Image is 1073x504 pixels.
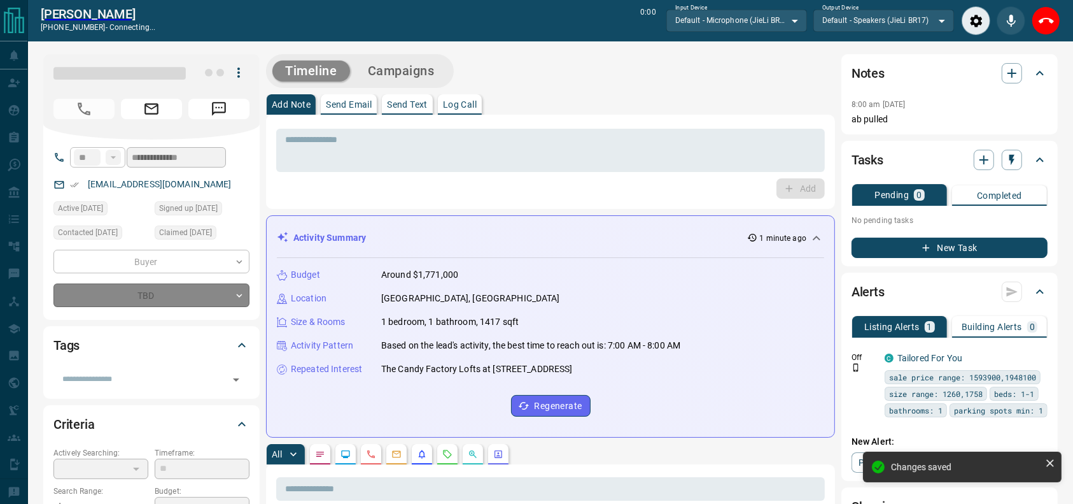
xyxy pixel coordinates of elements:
[381,268,458,282] p: Around $1,771,000
[852,452,917,473] a: Property
[58,226,118,239] span: Contacted [DATE]
[366,449,376,459] svg: Calls
[852,211,1048,230] p: No pending tasks
[666,10,807,31] div: Default - Microphone (JieLi BR17)
[381,363,573,376] p: The Candy Factory Lofts at [STREET_ADDRESS]
[852,58,1048,89] div: Notes
[291,339,353,352] p: Activity Pattern
[272,61,350,82] button: Timeline
[109,23,155,32] span: connecting...
[852,363,860,372] svg: Push Notification Only
[889,404,943,417] span: bathrooms: 1
[291,363,362,376] p: Repeated Interest
[70,180,79,189] svg: Email Verified
[916,191,922,199] p: 0
[53,250,249,273] div: Buyer
[1032,6,1060,35] div: End Call
[954,404,1043,417] span: parking spots min: 1
[994,387,1034,400] span: beds: 1-1
[188,99,249,119] span: Message
[852,150,883,170] h2: Tasks
[864,322,920,331] p: Listing Alerts
[852,282,885,302] h2: Alerts
[53,447,148,459] p: Actively Searching:
[155,447,249,459] p: Timeframe:
[381,315,519,329] p: 1 bedroom, 1 bathroom, 1417 sqft
[53,414,95,435] h2: Criteria
[493,449,503,459] svg: Agent Actions
[977,191,1022,200] p: Completed
[53,284,249,307] div: TBD
[874,191,909,199] p: Pending
[852,352,877,363] p: Off
[760,233,806,244] p: 1 minute ago
[381,339,680,352] p: Based on the lead's activity, the best time to reach out is: 7:00 AM - 8:00 AM
[885,354,894,363] div: condos.ca
[53,201,148,219] div: Mon Aug 11 2025
[53,226,148,243] div: Mon Aug 11 2025
[355,61,447,82] button: Campaigns
[381,292,560,305] p: [GEOGRAPHIC_DATA], [GEOGRAPHIC_DATA]
[159,202,218,215] span: Signed up [DATE]
[962,322,1022,331] p: Building Alerts
[391,449,402,459] svg: Emails
[852,238,1048,258] button: New Task
[675,4,708,12] label: Input Device
[291,292,326,305] p: Location
[891,462,1040,472] div: Changes saved
[927,322,932,331] p: 1
[387,100,428,109] p: Send Text
[897,353,962,363] a: Tailored For You
[291,315,346,329] p: Size & Rooms
[889,371,1036,384] span: sale price range: 1593900,1948100
[1030,322,1035,331] p: 0
[53,335,80,356] h2: Tags
[41,22,155,33] p: [PHONE_NUMBER] -
[340,449,351,459] svg: Lead Browsing Activity
[852,435,1048,449] p: New Alert:
[852,113,1048,126] p: ab pulled
[962,6,990,35] div: Audio Settings
[852,63,885,83] h2: Notes
[53,99,115,119] span: Call
[822,4,859,12] label: Output Device
[442,449,452,459] svg: Requests
[291,268,320,282] p: Budget
[155,201,249,219] div: Mon Aug 11 2025
[852,277,1048,307] div: Alerts
[852,100,906,109] p: 8:00 am [DATE]
[468,449,478,459] svg: Opportunities
[41,6,155,22] a: [PERSON_NAME]
[155,226,249,243] div: Mon Aug 11 2025
[277,226,824,250] div: Activity Summary1 minute ago
[326,100,372,109] p: Send Email
[227,371,245,389] button: Open
[813,10,954,31] div: Default - Speakers (JieLi BR17)
[155,486,249,497] p: Budget:
[58,202,103,215] span: Active [DATE]
[53,409,249,440] div: Criteria
[159,226,212,239] span: Claimed [DATE]
[417,449,427,459] svg: Listing Alerts
[53,330,249,361] div: Tags
[121,99,182,119] span: Email
[852,145,1048,175] div: Tasks
[997,6,1025,35] div: Mute
[640,6,656,35] p: 0:00
[315,449,325,459] svg: Notes
[272,100,311,109] p: Add Note
[443,100,477,109] p: Log Call
[272,450,282,459] p: All
[53,486,148,497] p: Search Range:
[889,387,983,400] span: size range: 1260,1758
[511,395,591,417] button: Regenerate
[88,179,232,189] a: [EMAIL_ADDRESS][DOMAIN_NAME]
[293,231,366,245] p: Activity Summary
